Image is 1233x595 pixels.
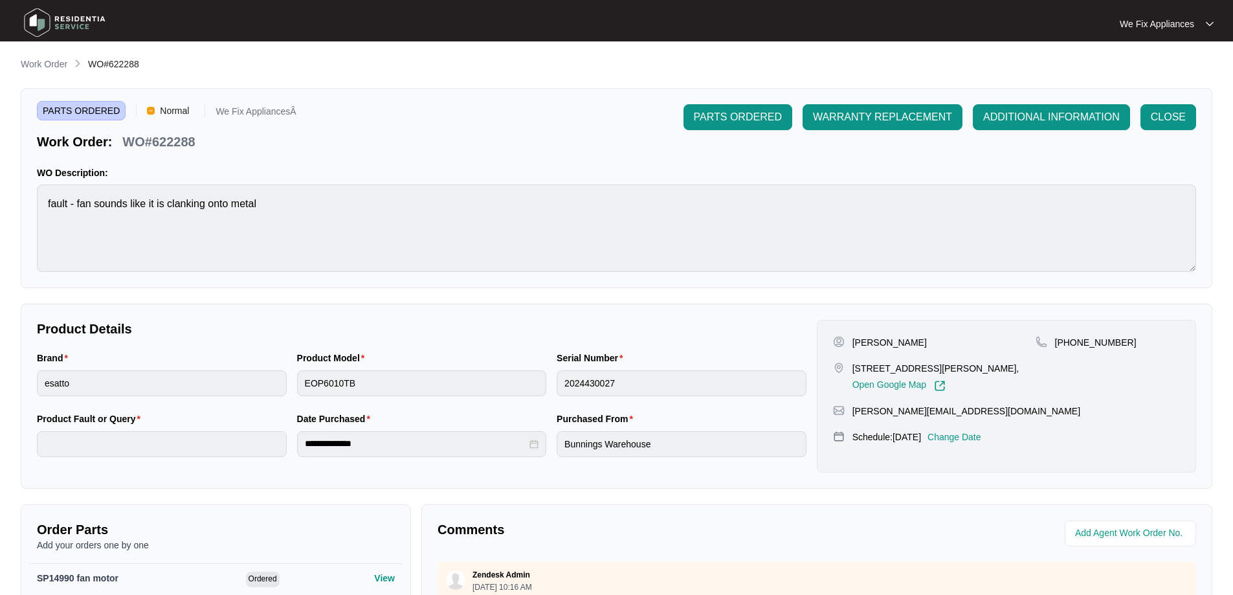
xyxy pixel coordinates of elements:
p: Schedule: [DATE] [852,431,921,443]
img: chevron-right [72,58,83,69]
a: Open Google Map [852,380,946,392]
img: residentia service logo [19,3,110,42]
p: [STREET_ADDRESS][PERSON_NAME], [852,362,1019,375]
p: WO Description: [37,166,1196,179]
p: Zendesk Admin [472,570,530,580]
input: Serial Number [557,370,806,396]
input: Add Agent Work Order No. [1075,526,1188,541]
input: Brand [37,370,287,396]
button: ADDITIONAL INFORMATION [973,104,1130,130]
span: PARTS ORDERED [694,109,782,125]
span: WARRANTY REPLACEMENT [813,109,952,125]
button: WARRANTY REPLACEMENT [803,104,962,130]
label: Product Model [297,352,370,365]
label: Serial Number [557,352,628,365]
label: Brand [37,352,73,365]
p: WO#622288 [122,133,195,151]
button: CLOSE [1140,104,1196,130]
img: dropdown arrow [1206,21,1214,27]
input: Date Purchased [305,437,528,451]
label: Date Purchased [297,412,375,425]
p: Order Parts [37,521,395,539]
p: [PERSON_NAME] [852,336,927,349]
textarea: fault - fan sounds like it is clanking onto metal [37,185,1196,272]
p: Work Order: [37,133,112,151]
span: WO#622288 [88,59,139,69]
p: Change Date [928,431,981,443]
p: [PERSON_NAME][EMAIL_ADDRESS][DOMAIN_NAME] [852,405,1080,418]
span: Ordered [246,572,280,587]
p: Comments [438,521,808,539]
span: CLOSE [1151,109,1186,125]
input: Purchased From [557,431,806,457]
input: Product Fault or Query [37,431,287,457]
p: View [374,572,395,585]
p: We Fix AppliancesÂ [216,107,296,120]
span: PARTS ORDERED [37,101,126,120]
img: user.svg [446,570,465,590]
label: Purchased From [557,412,638,425]
img: map-pin [1036,336,1047,348]
img: map-pin [833,431,845,442]
span: Normal [155,101,194,120]
input: Product Model [297,370,547,396]
p: We Fix Appliances [1120,17,1194,30]
p: [PHONE_NUMBER] [1055,336,1137,349]
p: Work Order [21,58,67,71]
p: [DATE] 10:16 AM [472,583,532,591]
button: PARTS ORDERED [683,104,792,130]
p: Product Details [37,320,806,338]
img: Vercel Logo [147,107,155,115]
img: user-pin [833,336,845,348]
span: ADDITIONAL INFORMATION [983,109,1120,125]
a: Work Order [18,58,70,72]
p: Add your orders one by one [37,539,395,552]
span: SP14990 fan motor [37,573,118,583]
img: map-pin [833,362,845,374]
img: map-pin [833,405,845,416]
img: Link-External [934,380,946,392]
label: Product Fault or Query [37,412,146,425]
